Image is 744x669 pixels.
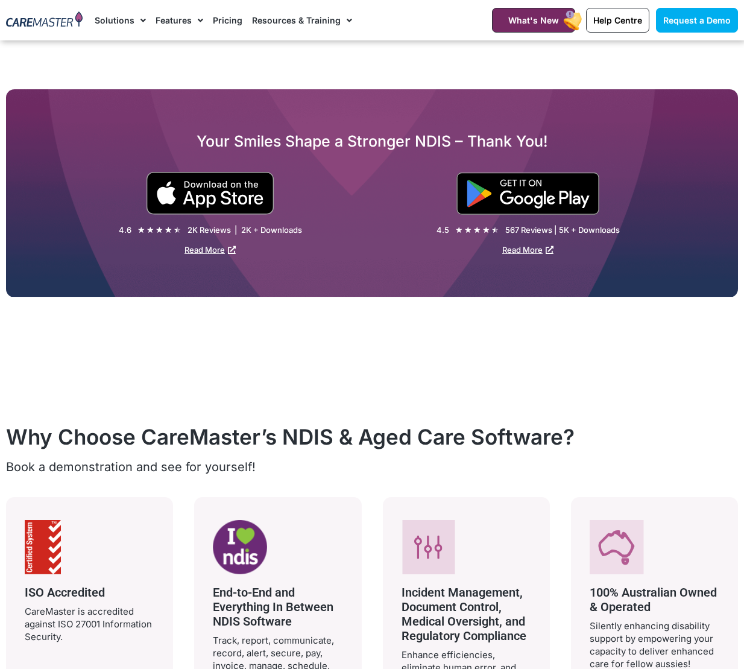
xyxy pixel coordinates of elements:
i: ★ [137,224,145,236]
i: ★ [147,224,154,236]
a: What's New [492,8,575,33]
h2: Why Choose CareMaster’s NDIS & Aged Care Software? [6,424,738,449]
i: ★ [473,224,481,236]
span: Help Centre [593,15,642,25]
span: ISO Accredited [25,585,105,600]
p: CareMaster is accredited against ISO 27001 Information Security. [25,605,154,643]
h2: Your Smiles Shape a Stronger NDIS – Thank You! [6,132,738,151]
i: ★ [455,224,463,236]
div: 567 Reviews | 5K + Downloads [505,225,620,235]
div: 2K Reviews | 2K + Downloads [188,225,302,235]
div: 4.6 [119,225,131,235]
div: 4.5/5 [455,224,499,236]
a: Request a Demo [656,8,738,33]
span: End-to-End and Everything In Between NDIS Software [213,585,333,629]
div: 4.5 [437,225,449,235]
i: ★ [464,224,472,236]
a: Help Centre [586,8,649,33]
a: Read More [184,245,236,255]
span: Book a demonstration and see for yourself! [6,460,256,474]
span: What's New [508,15,559,25]
i: ★ [174,224,181,236]
i: ★ [491,224,499,236]
div: 4.5/5 [137,224,181,236]
i: ★ [482,224,490,236]
span: Request a Demo [663,15,731,25]
i: ★ [165,224,172,236]
i: ★ [156,224,163,236]
img: "Get is on" Black Google play button. [456,173,599,215]
a: Read More [502,245,553,255]
span: 100% Australian Owned & Operated [590,585,717,614]
img: CareMaster Logo [6,11,83,28]
img: small black download on the apple app store button. [146,172,274,215]
span: Incident Management, Document Control, Medical Oversight, and Regulatory Compliance [402,585,526,643]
